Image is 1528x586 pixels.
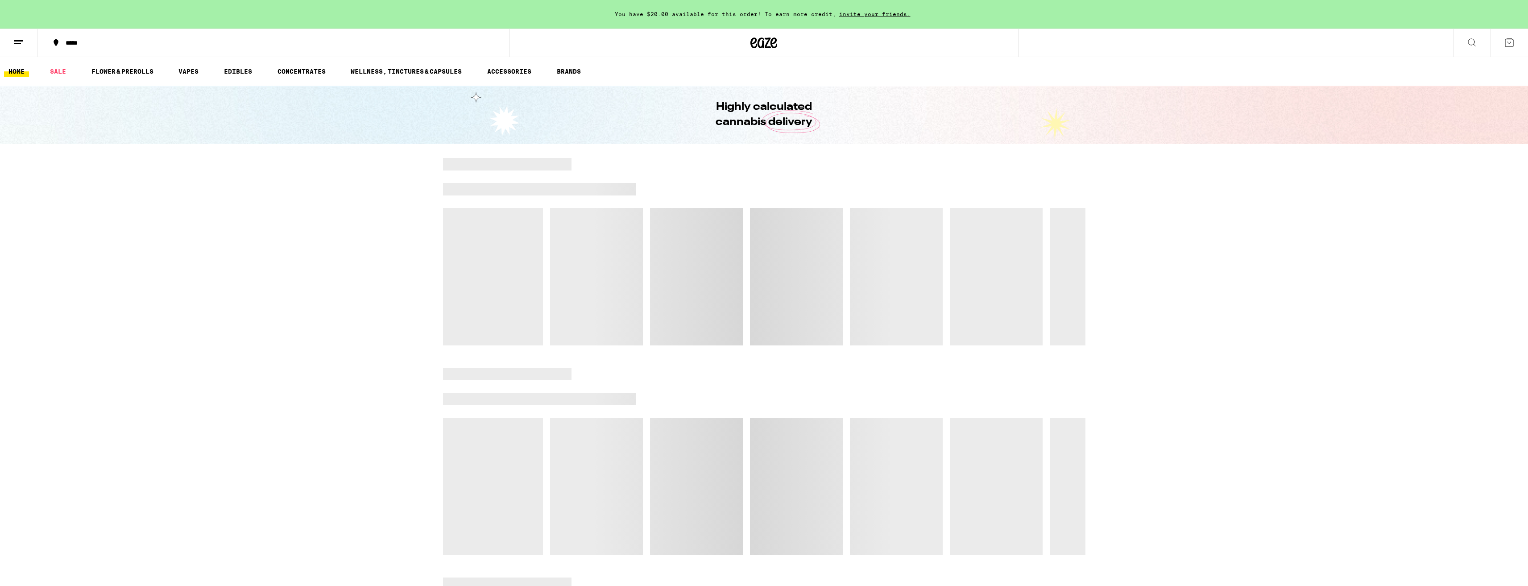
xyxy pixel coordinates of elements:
[552,66,585,77] button: BRANDS
[273,66,330,77] a: CONCENTRATES
[483,66,536,77] a: ACCESSORIES
[174,66,203,77] a: VAPES
[46,66,70,77] a: SALE
[219,66,257,77] a: EDIBLES
[87,66,158,77] a: FLOWER & PREROLLS
[691,100,838,130] h1: Highly calculated cannabis delivery
[346,66,466,77] a: WELLNESS, TINCTURES & CAPSULES
[836,11,914,17] span: invite your friends.
[4,66,29,77] a: HOME
[615,11,836,17] span: You have $20.00 available for this order! To earn more credit,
